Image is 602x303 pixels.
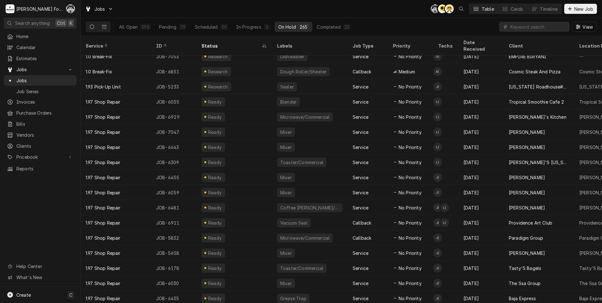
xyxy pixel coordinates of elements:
[399,53,422,60] span: No Priority
[353,235,371,241] div: Callback
[433,82,442,91] div: Jose DeMelo (37)'s Avatar
[86,43,145,49] div: Service
[86,99,121,105] div: 1.97 Shop Repair
[564,4,597,14] button: New Job
[207,250,223,256] div: Ready
[482,6,494,12] div: Table
[151,64,196,79] div: JOB-6851
[433,233,442,242] div: J(
[433,52,442,61] div: Gabe Collazo (127)'s Avatar
[151,200,196,215] div: JOB-6481
[353,204,368,211] div: Service
[393,43,427,49] div: Priority
[399,83,422,90] span: No Priority
[151,124,196,140] div: JOB-7047
[399,144,422,151] span: No Priority
[399,250,422,256] span: No Priority
[151,245,196,260] div: JOB-5658
[445,4,454,13] div: AT
[207,144,223,151] div: Ready
[66,4,75,13] div: Chris Murphy (103)'s Avatar
[510,22,566,32] input: Keyword search
[509,144,545,151] div: [PERSON_NAME]
[280,159,324,166] div: Toaster/Commercial
[433,158,442,167] div: L(
[4,261,77,272] a: Go to Help Center
[202,43,261,49] div: Status
[433,112,442,121] div: Luis (54)'s Avatar
[86,265,121,272] div: 1.97 Shop Repair
[86,68,112,75] div: 1.0 Break-Fix
[440,203,449,212] div: L(
[86,83,121,90] div: 1.93 Pick-Up Unit
[433,203,442,212] div: Jose DeMelo (37)'s Avatar
[353,189,368,196] div: Service
[159,24,176,30] div: Pending
[207,99,223,105] div: Ready
[207,83,229,90] div: Research
[433,97,442,106] div: L(
[438,4,447,13] div: Christine Walker (110)'s Avatar
[280,204,340,211] div: Coffee [PERSON_NAME]/Hot
[353,220,371,226] div: Callback
[509,68,561,75] div: Cosmic Steak And Pizza
[86,204,121,211] div: 1.97 Shop Repair
[399,265,422,272] span: No Priority
[57,20,65,26] span: Ctrl
[280,250,292,256] div: Mixer
[16,143,73,149] span: Clients
[86,250,121,256] div: 1.97 Shop Repair
[353,174,368,181] div: Service
[509,174,545,181] div: [PERSON_NAME]
[433,52,442,61] div: G(
[280,280,292,287] div: Mixer
[16,274,73,281] span: What's New
[540,6,558,12] div: Timeline
[151,109,196,124] div: JOB-6929
[433,249,442,257] div: Jose DeMelo (37)'s Avatar
[6,4,14,13] div: M
[458,200,504,215] div: [DATE]
[4,42,77,53] a: Calendar
[399,235,422,241] span: No Priority
[509,235,543,241] div: Paradigm Group
[207,114,223,120] div: Ready
[353,114,368,120] div: Service
[86,280,121,287] div: 1.97 Shop Repair
[207,174,223,181] div: Ready
[433,67,442,76] div: Andy Christopoulos (121)'s Avatar
[353,43,383,49] div: Job Type
[399,129,422,135] span: No Priority
[180,24,185,30] div: 79
[280,189,292,196] div: Mixer
[458,79,504,94] div: [DATE]
[509,83,569,90] div: [US_STATE] Roadhouse##532
[280,220,308,226] div: Vacuum Seal
[69,292,72,298] span: C
[433,82,442,91] div: J(
[509,250,545,256] div: [PERSON_NAME]
[458,155,504,170] div: [DATE]
[207,129,223,135] div: Ready
[207,265,223,272] div: Ready
[433,264,442,272] div: J(
[207,189,223,196] div: Ready
[86,53,112,60] div: 1.0 Break-Fix
[86,220,121,226] div: 1.97 Shop Repair
[300,24,307,30] div: 265
[573,6,594,12] span: New Job
[16,165,73,172] span: Reports
[440,203,449,212] div: Luis (54)'s Avatar
[353,68,371,75] div: Callback
[207,280,223,287] div: Ready
[16,6,63,12] div: [PERSON_NAME] Food Equipment Service
[66,4,75,13] div: C(
[141,24,149,30] div: 398
[353,129,368,135] div: Service
[353,265,368,272] div: Service
[399,189,422,196] span: No Priority
[353,83,368,90] div: Service
[280,144,292,151] div: Mixer
[280,129,292,135] div: Mixer
[16,154,64,160] span: Pricebook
